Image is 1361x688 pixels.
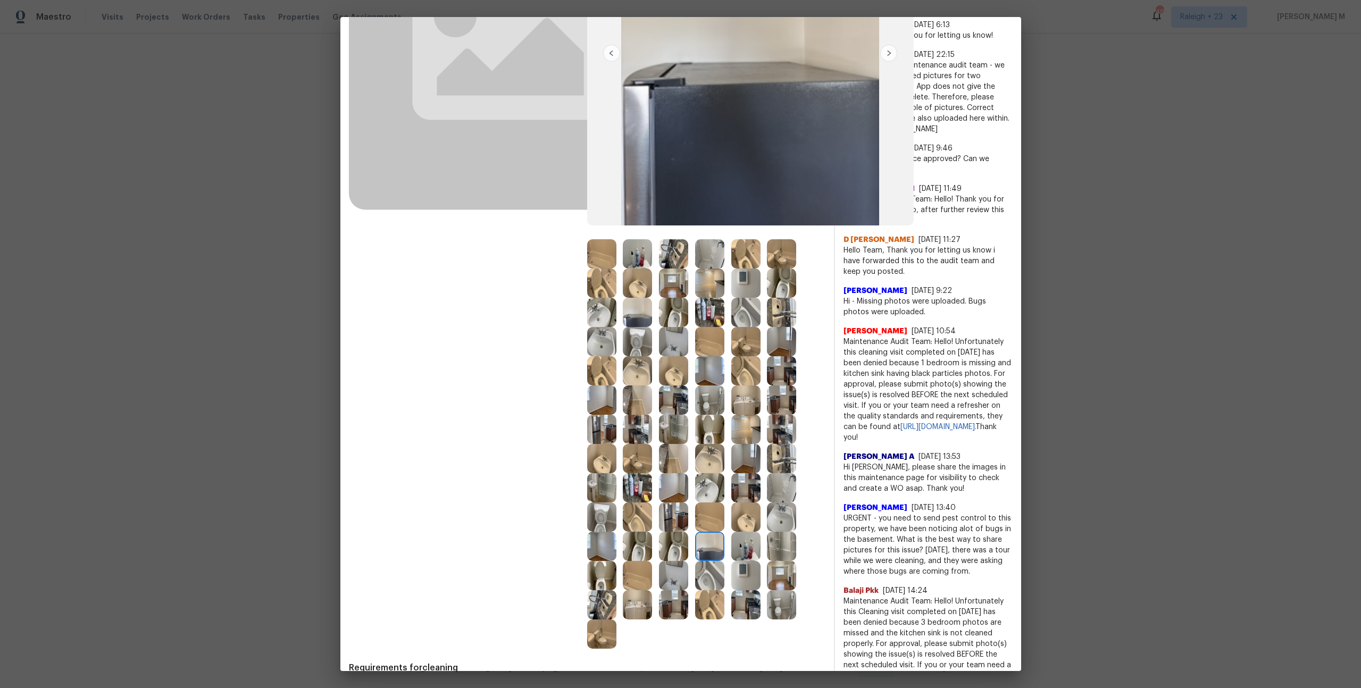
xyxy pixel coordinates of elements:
[880,45,897,62] img: right-chevron-button-url
[844,286,907,296] span: [PERSON_NAME]
[844,154,1013,175] span: Was this maintenance approved? Can we invoice it?
[844,451,914,462] span: [PERSON_NAME] A
[919,185,962,192] span: [DATE] 11:49
[912,21,950,29] span: [DATE] 6:13
[912,328,956,335] span: [DATE] 10:54
[883,587,928,594] span: [DATE] 14:24
[844,296,1013,317] span: Hi - Missing photos were uploaded. Bugs photos were uploaded.
[912,51,955,58] span: [DATE] 22:15
[844,502,907,513] span: [PERSON_NAME]
[844,194,1013,226] span: Maintenance Audit Team: Hello! Thank you for uploading the photo, after further review this visit...
[844,513,1013,577] span: URGENT - you need to send pest control to this property, we have been noticing alot of bugs in th...
[912,145,953,152] span: [DATE] 9:46
[900,423,975,431] a: [URL][DOMAIN_NAME].
[912,287,952,295] span: [DATE] 9:22
[919,236,961,244] span: [DATE] 11:27
[844,30,1013,41] span: Hello Team, Thank you for letting us know!
[912,504,956,511] span: [DATE] 13:40
[844,245,1013,277] span: Hello Team, Thank you for letting us know i have forwarded this to the audit team and keep you po...
[919,453,961,460] span: [DATE] 13:53
[844,585,879,596] span: Balaji Pkk
[349,662,825,673] span: Requirements for cleaning
[844,462,1013,494] span: Hi [PERSON_NAME], please share the images in this maintenance page for visibility to check and cr...
[844,234,914,245] span: D [PERSON_NAME]
[844,326,907,337] span: [PERSON_NAME]
[603,45,620,62] img: left-chevron-button-url
[844,337,1013,443] span: Maintenance Audit Team: Hello! Unfortunately this cleaning visit completed on [DATE] has been den...
[844,60,1013,135] span: Please note: for maintenance audit team - we accidentally uploaded pictures for two different pro...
